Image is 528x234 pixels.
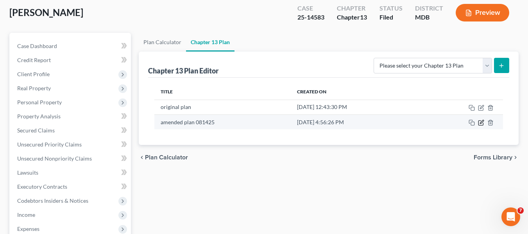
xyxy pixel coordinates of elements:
div: joined the conversation [34,130,133,138]
button: Home [122,3,137,18]
strong: Post Petition Filing [32,24,91,30]
span: 13 [360,13,367,21]
button: go back [5,3,20,18]
span: Income [17,211,35,218]
button: Forms Library chevron_right [474,154,519,161]
button: Start recording [50,174,56,180]
div: Nevermind. It just failed. I will try again [30,93,150,110]
span: Personal Property [17,99,62,105]
span: Unsecured Nonpriority Claims [17,155,92,162]
a: Case Dashboard [11,39,131,53]
span: 7 [517,207,524,214]
div: MDB [415,13,443,22]
th: Title [154,84,291,100]
div: Chapter [337,4,367,13]
span: Real Property [17,85,51,91]
span: Secured Claims [17,127,55,134]
h1: Operator [38,7,66,13]
div: Ken says… [6,93,150,116]
div: James says… [6,147,150,196]
a: Executory Contracts [11,180,131,194]
th: Created On [291,84,419,100]
strong: Download & Print Forms/Schedules [32,45,86,59]
div: New messages divider [6,122,150,123]
button: Preview [456,4,509,21]
a: Lawsuits [11,166,131,180]
button: Gif picker [25,174,31,180]
span: Expenses [17,225,39,232]
div: Close [137,3,151,17]
span: Forms Library [474,154,512,161]
a: Credit Report [11,53,131,67]
td: amended plan 081425 [154,114,291,129]
span: Credit Report [17,57,51,63]
a: Plan Calculator [139,33,186,52]
span: Lawsuits [17,169,38,176]
span: Codebtors Insiders & Notices [17,197,88,204]
button: chevron_left Plan Calculator [139,154,188,161]
span: Client Profile [17,71,50,77]
td: [DATE] 12:43:30 PM [291,100,419,114]
div: Chapter [337,13,367,22]
span: Executory Contracts [17,183,67,190]
img: Profile image for James [23,130,31,138]
button: Emoji picker [12,174,18,180]
b: [PERSON_NAME] [34,131,77,137]
a: Unsecured Nonpriority Claims [11,152,131,166]
i: chevron_right [512,154,519,161]
td: [DATE] 4:56:26 PM [291,114,419,129]
div: Chapter 13 Plan Editor [148,66,218,75]
button: Upload attachment [37,174,43,180]
span: Case Dashboard [17,43,57,49]
div: Download & Print Forms/Schedules [24,38,150,67]
td: original plan [154,100,291,114]
div: Hi [PERSON_NAME]! Sounds good, just let us know if you continue to have problems, and we will be ... [6,147,128,179]
span: [PERSON_NAME] [9,7,83,18]
span: Unsecured Priority Claims [17,141,82,148]
button: Send a message… [134,171,147,184]
div: District [415,4,443,13]
span: Property Analysis [17,113,61,120]
a: Property Analysis [11,109,131,123]
a: Chapter 13 Plan [186,33,234,52]
div: Nevermind. It just failed. I will try again [36,97,144,105]
a: Unsecured Priority Claims [11,138,131,152]
textarea: Message… [7,158,150,171]
a: More in the Help Center [24,67,150,86]
div: Hi [PERSON_NAME]! Sounds good, just let us know if you continue to have problems, and we will be ... [13,152,122,175]
span: Plan Calculator [145,154,188,161]
span: More in the Help Center [54,73,128,80]
div: 25-14583 [297,13,324,22]
img: Profile image for Operator [22,4,35,17]
img: Profile image for Operator [6,70,19,82]
div: James says… [6,129,150,147]
div: Case [297,4,324,13]
i: chevron_left [139,154,145,161]
iframe: Intercom live chat [501,207,520,226]
a: Secured Claims [11,123,131,138]
div: Filed [379,13,403,22]
div: Status [379,4,403,13]
div: Post Petition Filing [24,17,150,38]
